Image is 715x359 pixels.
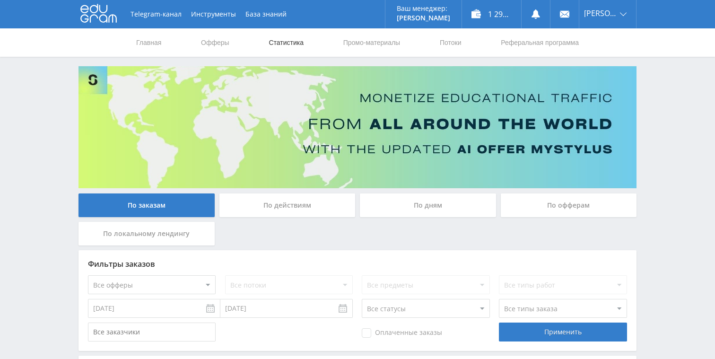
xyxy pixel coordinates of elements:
[268,28,305,57] a: Статистика
[88,260,627,268] div: Фильтры заказов
[78,193,215,217] div: По заказам
[135,28,162,57] a: Главная
[501,193,637,217] div: По офферам
[439,28,462,57] a: Потоки
[397,14,450,22] p: [PERSON_NAME]
[500,28,580,57] a: Реферальная программа
[360,193,496,217] div: По дням
[499,323,627,341] div: Применить
[78,222,215,245] div: По локальному лендингу
[342,28,401,57] a: Промо-материалы
[78,66,637,188] img: Banner
[200,28,230,57] a: Офферы
[362,328,442,338] span: Оплаченные заказы
[219,193,356,217] div: По действиям
[88,323,216,341] input: Все заказчики
[584,9,617,17] span: [PERSON_NAME]
[397,5,450,12] p: Ваш менеджер:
